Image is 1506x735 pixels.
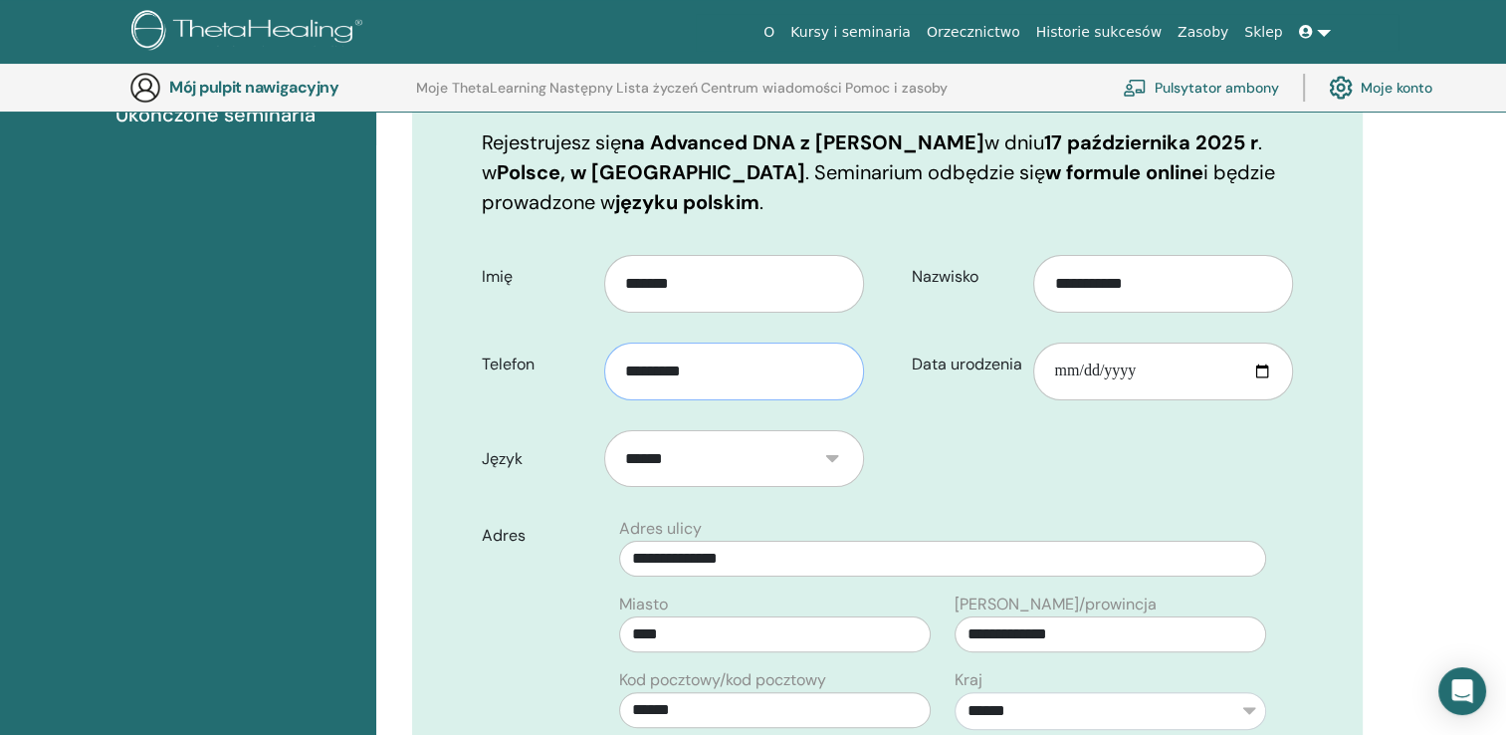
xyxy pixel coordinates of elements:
img: logo.png [131,10,369,55]
a: Pomoc i zasoby [845,80,948,112]
a: Zasoby [1170,14,1236,51]
font: Pulsytator ambony [1155,79,1279,97]
a: Sklep [1236,14,1290,51]
label: Język [467,440,604,478]
label: Adres [467,517,607,555]
img: generic-user-icon.jpg [129,72,161,104]
a: Historie sukcesów [1028,14,1170,51]
label: Miasto [619,593,668,616]
label: Nazwisko [897,258,1034,296]
a: Pulsytator ambony [1123,66,1279,110]
b: na Advanced DNA z [PERSON_NAME] [621,129,984,155]
label: Kod pocztowy/kod pocztowy [619,668,826,692]
label: Data urodzenia [897,346,1034,383]
label: Telefon [467,346,604,383]
span: Ukończone seminaria [115,100,316,129]
img: cog.svg [1329,71,1353,105]
label: [PERSON_NAME]/prowincja [955,593,1157,616]
b: języku polskim [615,189,759,215]
p: Rejestrujesz się w dniu . w . Seminarium odbędzie się i będzie prowadzone w . [482,127,1293,217]
img: chalkboard-teacher.svg [1123,79,1147,97]
a: Następny [549,80,613,112]
label: Imię [467,258,604,296]
a: Centrum wiadomości [701,80,842,112]
font: Moje konto [1361,79,1432,97]
div: Otwórz komunikator Intercom Messenger [1438,667,1486,715]
label: Kraj [955,668,982,692]
a: Moje ThetaLearning [416,80,546,112]
a: Kursy i seminaria [782,14,919,51]
b: 17 października 2025 r [1044,129,1258,155]
a: Moje konto [1329,66,1432,110]
a: O [755,14,782,51]
label: Adres ulicy [619,517,702,541]
b: Polsce, w [GEOGRAPHIC_DATA] [497,159,805,185]
b: w formule online [1045,159,1203,185]
a: Lista życzeń [616,80,698,112]
a: Orzecznictwo [919,14,1028,51]
h3: Mój pulpit nawigacyjny [169,78,368,97]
